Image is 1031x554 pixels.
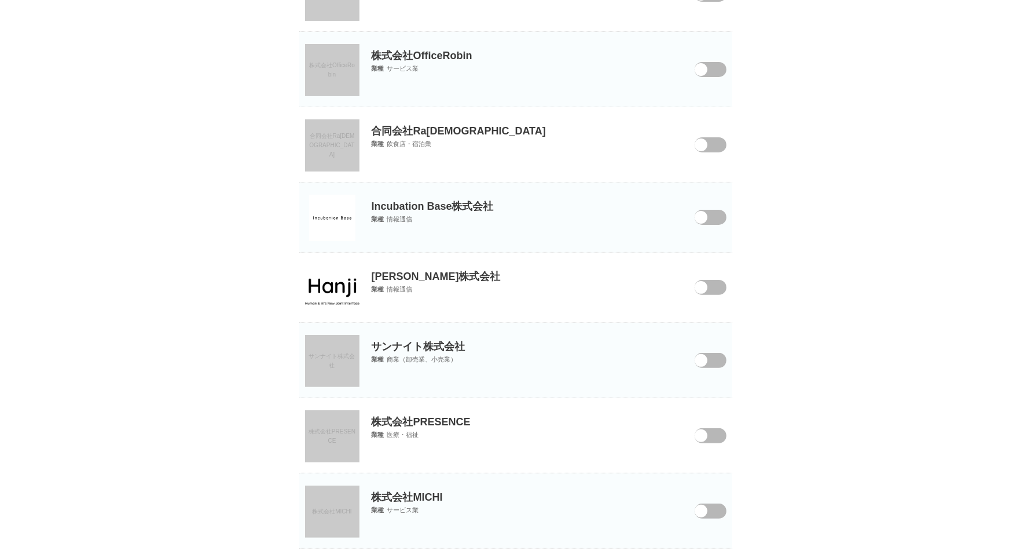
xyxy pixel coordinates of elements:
[387,216,412,223] span: 情報通信
[387,506,419,513] span: サービス業
[309,195,355,241] img: e7fc831d1f4a1a142c721f0701a4c13f-73f40ac9482d1b0bd222ea9424354cfe.png
[305,44,359,96] a: 株式会社OfficeRobin
[309,428,355,444] span: 株式会社PRESENCE
[305,270,359,306] img: aee9b95f5b8478df8083526df28885f3-db47c872cdca3bb88838d6ffdeff34c7.jpeg
[299,183,732,213] p: Incubation Base株式会社
[372,506,384,513] span: 業種
[299,107,732,138] p: 合同会社Ra[DEMOGRAPHIC_DATA]
[299,253,732,283] p: [PERSON_NAME]株式会社
[387,356,457,363] span: 商業（卸売業、小売業）
[372,65,384,72] span: 業種
[372,140,384,147] span: 業種
[372,286,384,293] span: 業種
[299,398,732,429] p: 株式会社PRESENCE
[305,410,359,462] a: 株式会社PRESENCE
[387,140,431,147] span: 飲食店・宿泊業
[305,335,359,387] a: サンナイト株式会社
[299,473,732,504] p: 株式会社MICHI
[312,508,351,515] span: 株式会社MICHI
[309,353,355,369] span: サンナイト株式会社
[299,32,732,63] p: 株式会社OfficeRobin
[387,286,412,293] span: 情報通信
[387,431,419,438] span: 医療・福祉
[309,133,354,158] span: 合同会社Ra[DEMOGRAPHIC_DATA]
[372,216,384,223] span: 業種
[309,62,355,78] span: 株式会社OfficeRobin
[387,65,419,72] span: サービス業
[299,323,732,353] p: サンナイト株式会社
[372,431,384,438] span: 業種
[305,486,359,538] a: 株式会社MICHI
[372,356,384,363] span: 業種
[305,119,359,172] a: 合同会社Ra[DEMOGRAPHIC_DATA]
